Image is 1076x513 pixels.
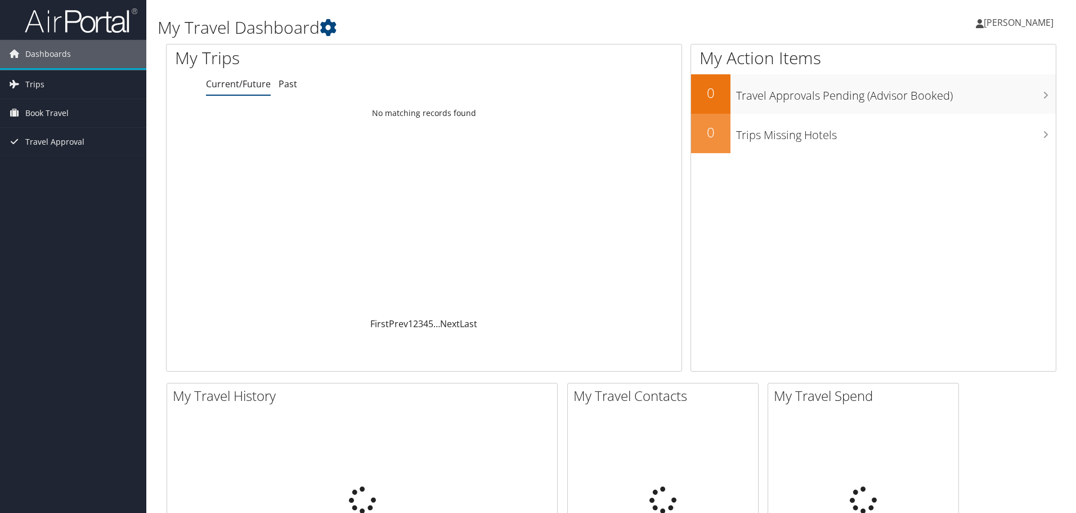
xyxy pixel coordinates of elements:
span: Book Travel [25,99,69,127]
a: 0Travel Approvals Pending (Advisor Booked) [691,74,1056,114]
a: Past [279,78,297,90]
a: 0Trips Missing Hotels [691,114,1056,153]
a: First [370,318,389,330]
h2: 0 [691,123,730,142]
a: Last [460,318,477,330]
h1: My Travel Dashboard [158,16,763,39]
a: [PERSON_NAME] [976,6,1065,39]
h2: My Travel Spend [774,386,958,405]
span: [PERSON_NAME] [984,16,1053,29]
a: 5 [428,318,433,330]
span: Dashboards [25,40,71,68]
td: No matching records found [167,103,682,123]
a: 4 [423,318,428,330]
a: Current/Future [206,78,271,90]
a: 2 [413,318,418,330]
h3: Trips Missing Hotels [736,122,1056,143]
a: 3 [418,318,423,330]
h2: 0 [691,83,730,102]
span: Travel Approval [25,128,84,156]
span: … [433,318,440,330]
a: Next [440,318,460,330]
img: airportal-logo.png [25,7,137,34]
span: Trips [25,70,44,99]
a: 1 [408,318,413,330]
h2: My Travel History [173,386,557,405]
h1: My Trips [175,46,459,70]
h3: Travel Approvals Pending (Advisor Booked) [736,82,1056,104]
h2: My Travel Contacts [573,386,758,405]
a: Prev [389,318,408,330]
h1: My Action Items [691,46,1056,70]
